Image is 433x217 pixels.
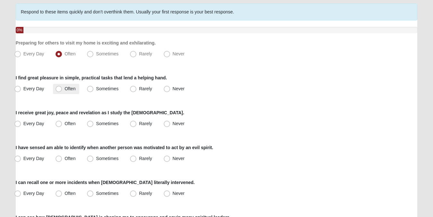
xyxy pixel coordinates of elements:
[16,109,184,116] label: I receive great joy, peace and revelation as I study the [DEMOGRAPHIC_DATA].
[173,121,185,126] span: Never
[96,51,118,56] span: Sometimes
[173,86,185,91] span: Never
[16,75,167,81] label: I find great pleasure in simple, practical tasks that lend a helping hand.
[65,156,75,161] span: Often
[139,191,152,196] span: Rarely
[139,86,152,91] span: Rarely
[65,121,75,126] span: Often
[173,51,185,56] span: Never
[16,179,195,186] label: I can recall one or more incidents when [DEMOGRAPHIC_DATA] literally intervened.
[16,40,156,46] label: Preparing for others to visit my home is exciting and exhilarating.
[96,191,118,196] span: Sometimes
[65,191,75,196] span: Often
[23,86,44,91] span: Every Day
[23,121,44,126] span: Every Day
[21,9,234,14] span: Respond to these items quickly and don’t overthink them. Usually your first response is your best...
[16,144,213,151] label: I have sensed am able to identify when another person was motivated to act by an evil spirit.
[96,156,118,161] span: Sometimes
[96,86,118,91] span: Sometimes
[65,86,75,91] span: Often
[23,51,44,56] span: Every Day
[16,27,23,33] div: 0%
[23,191,44,196] span: Every Day
[173,156,185,161] span: Never
[65,51,75,56] span: Often
[139,156,152,161] span: Rarely
[139,121,152,126] span: Rarely
[96,121,118,126] span: Sometimes
[173,191,185,196] span: Never
[23,156,44,161] span: Every Day
[139,51,152,56] span: Rarely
